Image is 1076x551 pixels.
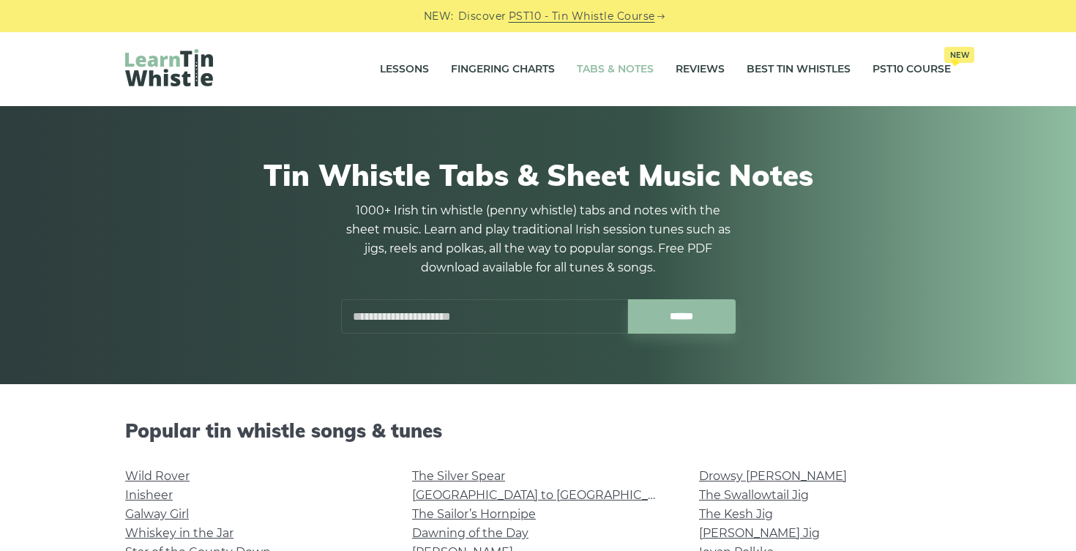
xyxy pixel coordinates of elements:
[125,157,951,192] h1: Tin Whistle Tabs & Sheet Music Notes
[577,51,654,88] a: Tabs & Notes
[873,51,951,88] a: PST10 CourseNew
[125,526,233,540] a: Whiskey in the Jar
[699,469,847,483] a: Drowsy [PERSON_NAME]
[747,51,851,88] a: Best Tin Whistles
[125,49,213,86] img: LearnTinWhistle.com
[412,526,528,540] a: Dawning of the Day
[125,507,189,521] a: Galway Girl
[125,419,951,442] h2: Popular tin whistle songs & tunes
[125,488,173,502] a: Inisheer
[380,51,429,88] a: Lessons
[944,47,974,63] span: New
[451,51,555,88] a: Fingering Charts
[340,201,736,277] p: 1000+ Irish tin whistle (penny whistle) tabs and notes with the sheet music. Learn and play tradi...
[125,469,190,483] a: Wild Rover
[699,507,773,521] a: The Kesh Jig
[699,488,809,502] a: The Swallowtail Jig
[676,51,725,88] a: Reviews
[412,469,505,483] a: The Silver Spear
[412,488,682,502] a: [GEOGRAPHIC_DATA] to [GEOGRAPHIC_DATA]
[699,526,820,540] a: [PERSON_NAME] Jig
[412,507,536,521] a: The Sailor’s Hornpipe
